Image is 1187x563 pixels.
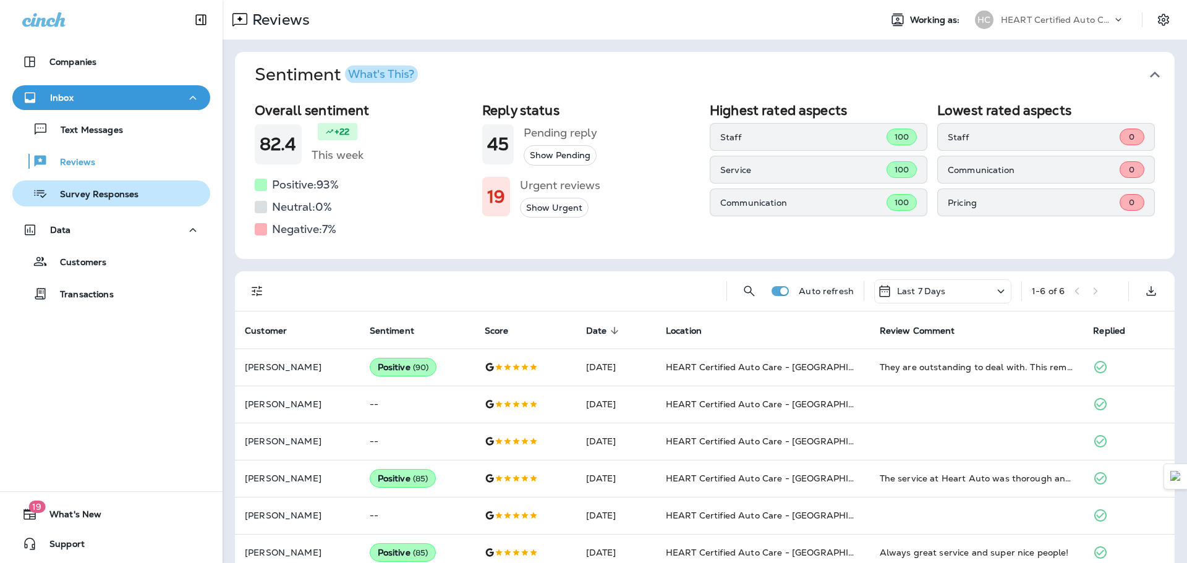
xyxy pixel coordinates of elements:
[586,326,607,336] span: Date
[12,281,210,307] button: Transactions
[12,85,210,110] button: Inbox
[720,132,887,142] p: Staff
[245,279,270,303] button: Filters
[576,460,656,497] td: [DATE]
[345,66,418,83] button: What's This?
[50,93,74,103] p: Inbox
[880,361,1074,373] div: They are outstanding to deal with. This reminds of the old time honest and trustworthy auto speci...
[799,286,854,296] p: Auto refresh
[413,548,428,558] span: ( 85 )
[12,180,210,206] button: Survey Responses
[413,362,429,373] span: ( 90 )
[12,49,210,74] button: Companies
[487,134,509,155] h1: 45
[49,57,96,67] p: Companies
[48,125,123,137] p: Text Messages
[348,69,414,80] div: What's This?
[948,198,1120,208] p: Pricing
[666,473,888,484] span: HEART Certified Auto Care - [GEOGRAPHIC_DATA]
[895,132,909,142] span: 100
[28,501,45,513] span: 19
[666,326,702,336] span: Location
[12,248,210,274] button: Customers
[334,125,349,138] p: +22
[48,157,95,169] p: Reviews
[37,509,101,524] span: What's New
[487,187,505,207] h1: 19
[720,165,887,175] p: Service
[948,132,1120,142] p: Staff
[1152,9,1175,31] button: Settings
[485,325,525,336] span: Score
[485,326,509,336] span: Score
[710,103,927,118] h2: Highest rated aspects
[48,257,106,269] p: Customers
[360,386,475,423] td: --
[370,358,437,376] div: Positive
[666,399,888,410] span: HEART Certified Auto Care - [GEOGRAPHIC_DATA]
[1170,471,1181,482] img: Detect Auto
[576,497,656,534] td: [DATE]
[520,176,600,195] h5: Urgent reviews
[272,175,339,195] h5: Positive: 93 %
[247,11,310,29] p: Reviews
[360,423,475,460] td: --
[948,165,1120,175] p: Communication
[360,497,475,534] td: --
[880,326,955,336] span: Review Comment
[1129,164,1134,175] span: 0
[1032,286,1065,296] div: 1 - 6 of 6
[48,189,138,201] p: Survey Responses
[576,423,656,460] td: [DATE]
[12,148,210,174] button: Reviews
[880,472,1074,485] div: The service at Heart Auto was thorough and diligent In diagnosing my worrisome headlight problem,...
[895,164,909,175] span: 100
[880,546,1074,559] div: Always great service and super nice people!
[370,326,414,336] span: Sentiment
[245,399,350,409] p: [PERSON_NAME]
[245,548,350,557] p: [PERSON_NAME]
[12,502,210,527] button: 19What's New
[666,547,888,558] span: HEART Certified Auto Care - [GEOGRAPHIC_DATA]
[1129,132,1134,142] span: 0
[184,7,218,32] button: Collapse Sidebar
[666,362,888,373] span: HEART Certified Auto Care - [GEOGRAPHIC_DATA]
[576,349,656,386] td: [DATE]
[1129,197,1134,208] span: 0
[50,225,71,235] p: Data
[260,134,297,155] h1: 82.4
[1093,326,1125,336] span: Replied
[255,64,418,85] h1: Sentiment
[245,52,1185,98] button: SentimentWhat's This?
[897,286,946,296] p: Last 7 Days
[1001,15,1112,25] p: HEART Certified Auto Care
[12,218,210,242] button: Data
[245,325,303,336] span: Customer
[737,279,762,303] button: Search Reviews
[48,289,114,301] p: Transactions
[245,362,350,372] p: [PERSON_NAME]
[720,198,887,208] p: Communication
[910,15,963,25] span: Working as:
[370,543,436,562] div: Positive
[586,325,623,336] span: Date
[520,198,589,218] button: Show Urgent
[255,103,472,118] h2: Overall sentiment
[482,103,700,118] h2: Reply status
[245,326,287,336] span: Customer
[937,103,1155,118] h2: Lowest rated aspects
[12,116,210,142] button: Text Messages
[370,469,436,488] div: Positive
[312,145,364,165] h5: This week
[12,531,210,556] button: Support
[1139,279,1164,303] button: Export as CSV
[880,325,971,336] span: Review Comment
[272,219,336,239] h5: Negative: 7 %
[666,510,888,521] span: HEART Certified Auto Care - [GEOGRAPHIC_DATA]
[576,386,656,423] td: [DATE]
[895,197,909,208] span: 100
[370,325,430,336] span: Sentiment
[235,98,1175,259] div: SentimentWhat's This?
[413,473,428,484] span: ( 85 )
[666,436,888,447] span: HEART Certified Auto Care - [GEOGRAPHIC_DATA]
